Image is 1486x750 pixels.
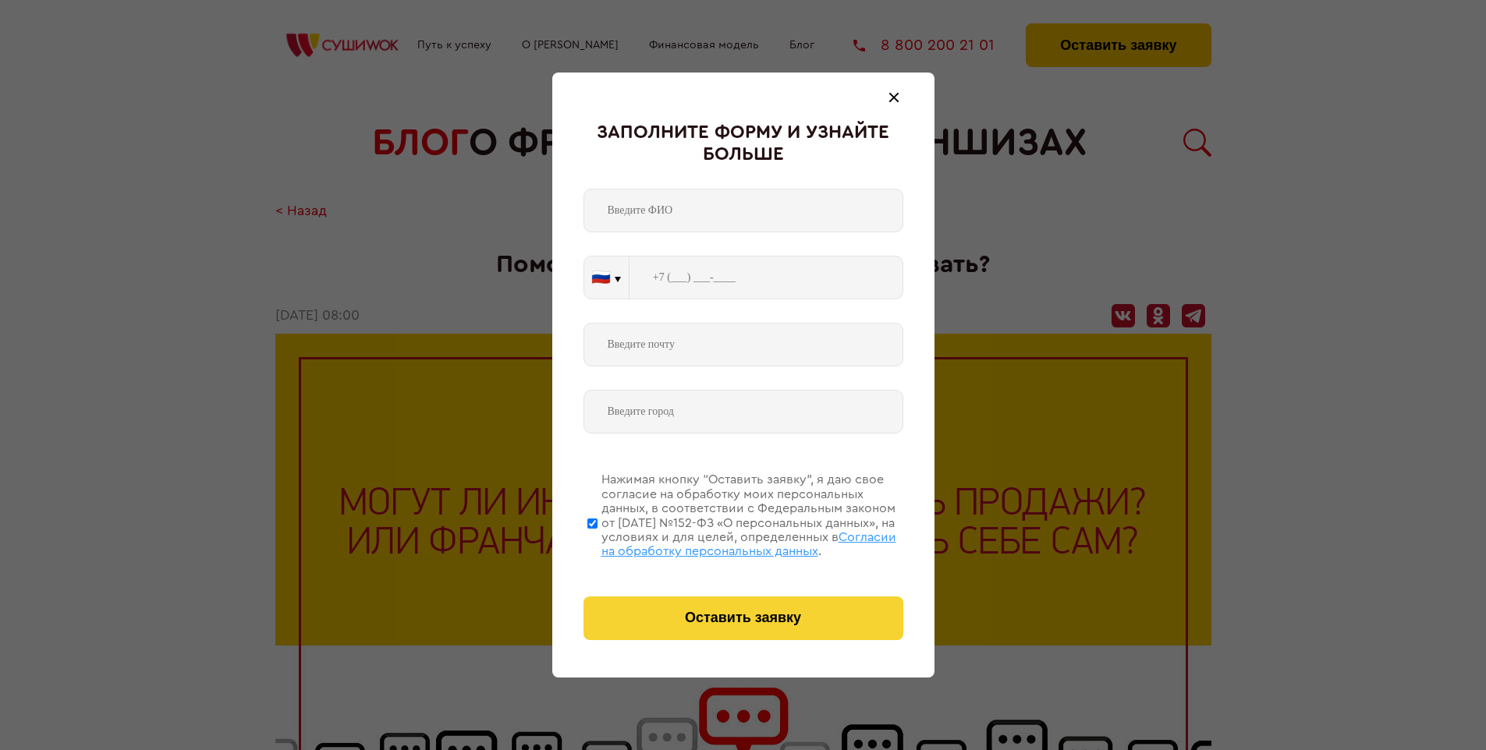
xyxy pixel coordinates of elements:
[583,390,903,433] input: Введите город
[583,323,903,366] input: Введите почту
[630,256,903,299] input: +7 (___) ___-____
[583,189,903,232] input: Введите ФИО
[584,256,629,299] button: 🇷🇺
[583,122,903,165] div: Заполните форму и узнайте больше
[601,472,903,558] div: Нажимая кнопку “Оставить заявку”, я даю свое согласие на обработку моих персональных данных, в со...
[601,531,896,557] span: Согласии на обработку персональных данных
[583,596,903,640] button: Оставить заявку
